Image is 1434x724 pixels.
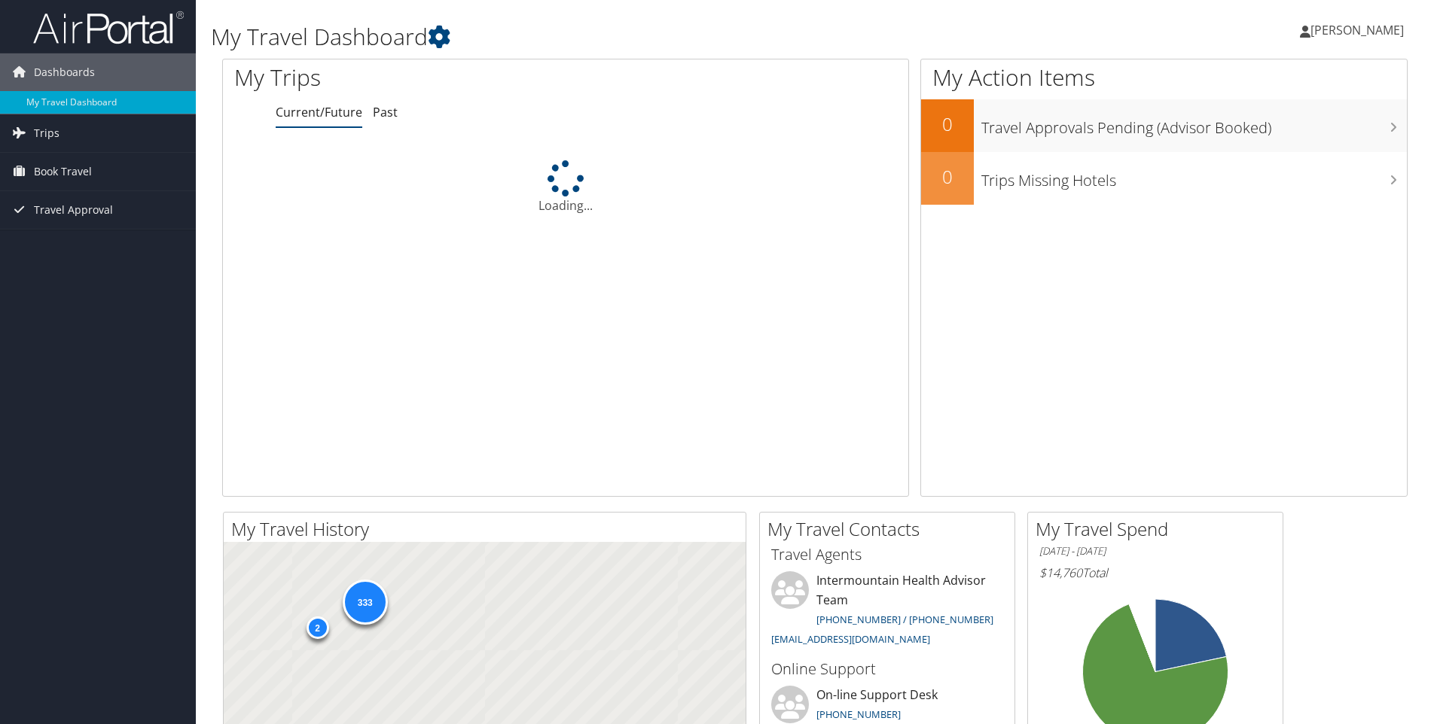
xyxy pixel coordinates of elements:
a: [PERSON_NAME] [1300,8,1419,53]
a: [PHONE_NUMBER] [816,707,901,721]
span: Dashboards [34,53,95,91]
a: 0Trips Missing Hotels [921,152,1407,205]
h3: Travel Approvals Pending (Advisor Booked) [981,110,1407,138]
a: 0Travel Approvals Pending (Advisor Booked) [921,99,1407,152]
h1: My Trips [234,62,612,93]
h6: Total [1039,564,1271,581]
h1: My Travel Dashboard [211,21,1016,53]
h2: My Travel History [231,516,746,542]
a: Current/Future [276,104,362,120]
h2: My Travel Contacts [767,516,1014,542]
h6: [DATE] - [DATE] [1039,544,1271,558]
span: $14,760 [1039,564,1082,581]
h3: Trips Missing Hotels [981,163,1407,191]
a: [PHONE_NUMBER] / [PHONE_NUMBER] [816,613,993,626]
h3: Travel Agents [771,544,1003,565]
span: Book Travel [34,153,92,190]
div: 333 [342,580,387,625]
h2: 0 [921,111,974,137]
li: Intermountain Health Advisor Team [764,571,1011,652]
h2: 0 [921,164,974,190]
a: [EMAIL_ADDRESS][DOMAIN_NAME] [771,632,930,646]
span: [PERSON_NAME] [1310,22,1404,38]
h2: My Travel Spend [1036,516,1283,542]
h1: My Action Items [921,62,1407,93]
a: Past [373,104,398,120]
img: airportal-logo.png [33,10,184,45]
div: Loading... [223,160,908,214]
span: Trips [34,114,59,152]
span: Travel Approval [34,191,113,229]
div: 2 [306,616,328,638]
h3: Online Support [771,659,1003,680]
